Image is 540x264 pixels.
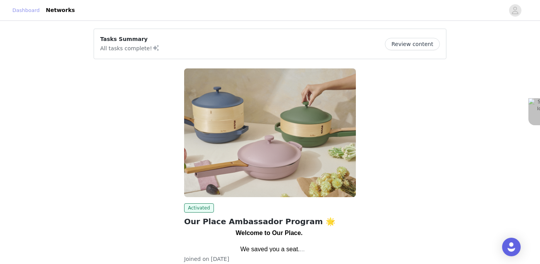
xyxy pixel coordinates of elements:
[385,38,440,50] button: Review content
[12,7,40,14] a: Dashboard
[236,230,302,236] strong: Welcome to Our Place.
[41,2,80,19] a: Networks
[502,238,521,256] div: Open Intercom Messenger
[240,246,305,252] span: We saved you a seat.
[184,256,209,262] span: Joined on
[211,256,229,262] span: [DATE]
[511,4,519,17] div: avatar
[100,43,160,53] p: All tasks complete!
[100,35,160,43] p: Tasks Summary
[184,203,214,213] span: Activated
[184,68,356,197] img: Our Place
[184,216,356,227] h2: Our Place Ambassador Program 🌟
